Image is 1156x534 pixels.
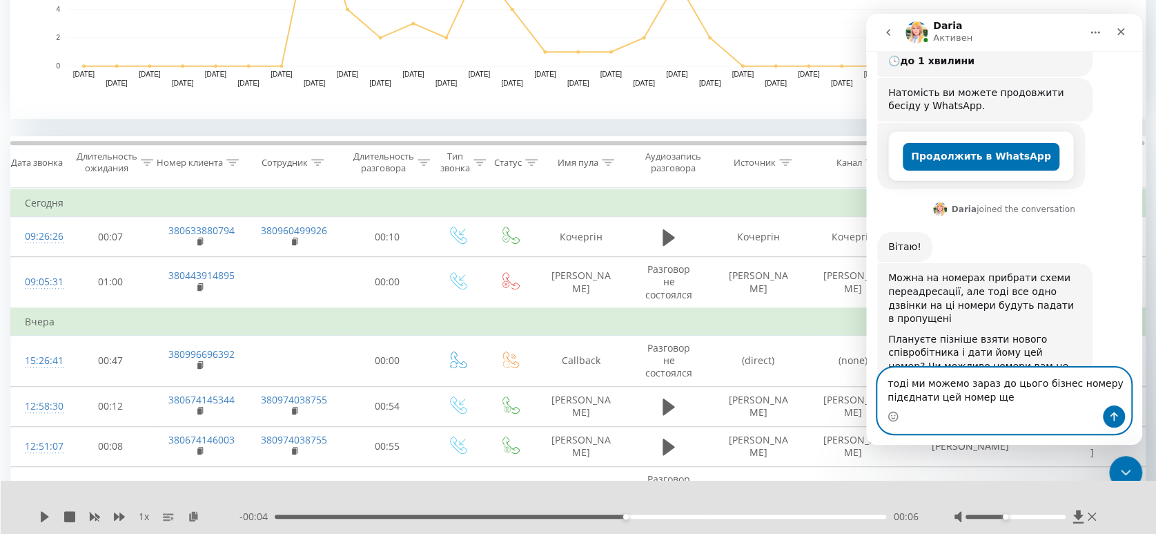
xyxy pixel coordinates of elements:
[469,70,491,78] text: [DATE]
[11,157,63,169] div: Дата звонка
[56,62,60,70] text: 0
[711,426,805,466] td: [PERSON_NAME]
[106,79,128,87] text: [DATE]
[536,466,627,517] td: [PERSON_NAME]
[11,189,1146,217] td: Сегодня
[732,70,754,78] text: [DATE]
[343,336,431,387] td: 00:00
[805,426,900,466] td: [PERSON_NAME]
[369,79,391,87] text: [DATE]
[645,473,692,511] span: Разговор не состоялся
[711,466,805,517] td: [PERSON_NAME]
[25,393,53,420] div: 12:58:30
[67,386,155,426] td: 00:12
[863,70,885,78] text: [DATE]
[402,70,424,78] text: [DATE]
[67,217,155,257] td: 00:07
[343,466,431,517] td: 00:00
[536,217,627,257] td: Кочергін
[558,157,598,169] div: Имя пула
[711,217,805,257] td: Кочергін
[261,433,327,446] a: 380974038755
[639,151,707,174] div: Аудиозапись разговора
[666,70,688,78] text: [DATE]
[805,257,900,308] td: [PERSON_NAME]
[494,157,522,169] div: Статус
[699,79,721,87] text: [DATE]
[805,466,900,517] td: [PERSON_NAME]
[67,257,155,308] td: 01:00
[805,386,900,426] td: [PERSON_NAME]
[353,151,414,174] div: Длительность разговора
[343,217,431,257] td: 00:10
[536,386,627,426] td: [PERSON_NAME]
[67,466,155,517] td: 00:05
[645,341,692,379] span: Разговор не состоялся
[343,426,431,466] td: 00:55
[304,79,326,87] text: [DATE]
[534,70,556,78] text: [DATE]
[168,479,234,492] a: 380674146003
[900,426,1040,466] td: [PERSON_NAME]
[56,34,60,41] text: 2
[831,79,853,87] text: [DATE]
[11,308,1146,336] td: Вчера
[237,79,259,87] text: [DATE]
[1003,514,1008,519] div: Accessibility label
[836,157,862,169] div: Канал
[157,157,223,169] div: Номер клиента
[536,257,627,308] td: [PERSON_NAME]
[168,269,234,282] a: 380443914895
[73,70,95,78] text: [DATE]
[501,79,523,87] text: [DATE]
[765,79,787,87] text: [DATE]
[893,510,918,524] span: 00:06
[343,386,431,426] td: 00:54
[67,426,155,466] td: 00:08
[168,433,234,446] a: 380674146003
[711,336,805,387] td: (direct)
[205,70,227,78] text: [DATE]
[25,269,53,296] div: 09:05:31
[139,510,149,524] span: 1 x
[77,151,137,174] div: Длительность ожидания
[56,6,60,13] text: 4
[600,70,622,78] text: [DATE]
[343,257,431,308] td: 00:00
[139,70,161,78] text: [DATE]
[435,79,458,87] text: [DATE]
[645,263,692,301] span: Разговор не состоялся
[168,393,234,406] a: 380674145344
[805,217,900,257] td: Кочергін
[866,14,1142,445] iframe: Intercom live chat
[734,157,776,169] div: Источник
[261,224,327,237] a: 380960499926
[261,393,327,406] a: 380974038755
[239,510,275,524] span: - 00:04
[798,70,820,78] text: [DATE]
[168,224,234,237] a: 380633880794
